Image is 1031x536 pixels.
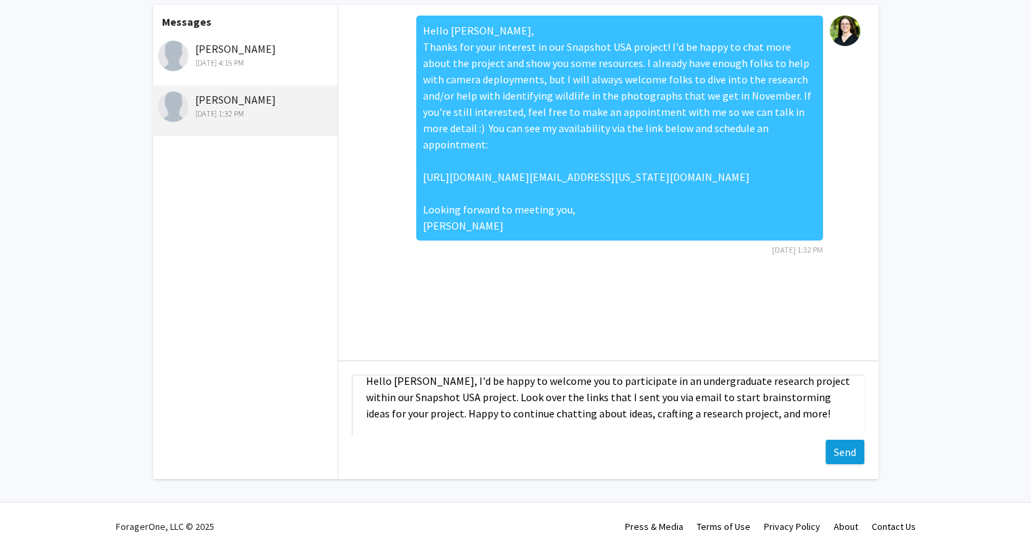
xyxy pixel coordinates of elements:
[162,15,211,28] b: Messages
[158,41,188,71] img: Adam Glenn
[872,520,916,533] a: Contact Us
[10,475,58,526] iframe: Chat
[158,108,335,120] div: [DATE] 1:32 PM
[834,520,858,533] a: About
[772,245,823,255] span: [DATE] 1:32 PM
[158,91,335,120] div: [PERSON_NAME]
[697,520,750,533] a: Terms of Use
[416,16,823,241] div: Hello [PERSON_NAME], Thanks for your interest in our Snapshot USA project! I'd be happy to chat m...
[158,91,188,122] img: Braden McIntosh
[158,41,335,69] div: [PERSON_NAME]
[764,520,820,533] a: Privacy Policy
[158,57,335,69] div: [DATE] 4:15 PM
[826,440,864,464] button: Send
[352,375,864,436] textarea: Message
[830,16,860,46] img: Christine Brodsky
[625,520,683,533] a: Press & Media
